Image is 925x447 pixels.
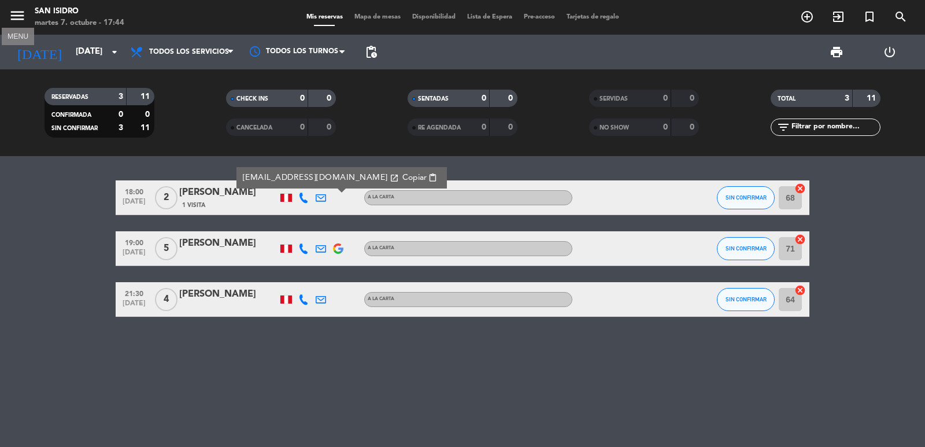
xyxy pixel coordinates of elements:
[155,288,177,311] span: 4
[327,94,334,102] strong: 0
[140,124,152,132] strong: 11
[120,235,149,249] span: 19:00
[120,249,149,262] span: [DATE]
[800,10,814,24] i: add_circle_outline
[155,186,177,209] span: 2
[402,172,427,184] span: Copiar
[368,195,394,200] span: A la carta
[663,123,668,131] strong: 0
[717,186,775,209] button: SIN CONFIRMAR
[9,39,70,65] i: [DATE]
[333,243,343,254] img: google-logo.png
[717,237,775,260] button: SIN CONFIRMAR
[243,171,399,184] a: [EMAIL_ADDRESS][DOMAIN_NAME]open_in_new
[717,288,775,311] button: SIN CONFIRMAR
[794,234,806,245] i: cancel
[9,7,26,24] i: menu
[327,123,334,131] strong: 0
[108,45,121,59] i: arrow_drop_down
[776,120,790,134] i: filter_list
[120,286,149,300] span: 21:30
[863,10,876,24] i: turned_in_not
[51,125,98,131] span: SIN CONFIRMAR
[790,121,880,134] input: Filtrar por nombre...
[600,96,628,102] span: SERVIDAS
[368,297,394,301] span: A la carta
[120,300,149,313] span: [DATE]
[179,185,277,200] div: [PERSON_NAME]
[418,125,461,131] span: RE AGENDADA
[35,6,124,17] div: San Isidro
[482,123,486,131] strong: 0
[600,125,629,131] span: NO SHOW
[35,17,124,29] div: martes 7. octubre - 17:44
[406,14,461,20] span: Disponibilidad
[461,14,518,20] span: Lista de Espera
[831,10,845,24] i: exit_to_app
[390,173,399,183] i: open_in_new
[120,184,149,198] span: 18:00
[508,94,515,102] strong: 0
[140,93,152,101] strong: 11
[51,112,91,118] span: CONFIRMADA
[561,14,625,20] span: Tarjetas de regalo
[883,45,897,59] i: power_settings_new
[663,94,668,102] strong: 0
[508,123,515,131] strong: 0
[690,94,697,102] strong: 0
[182,201,205,210] span: 1 Visita
[794,183,806,194] i: cancel
[368,246,394,250] span: A la carta
[726,296,767,302] span: SIN CONFIRMAR
[300,94,305,102] strong: 0
[236,96,268,102] span: CHECK INS
[726,245,767,252] span: SIN CONFIRMAR
[482,94,486,102] strong: 0
[155,237,177,260] span: 5
[518,14,561,20] span: Pre-acceso
[778,96,795,102] span: TOTAL
[349,14,406,20] span: Mapa de mesas
[300,123,305,131] strong: 0
[119,124,123,132] strong: 3
[867,94,878,102] strong: 11
[863,35,916,69] div: LOG OUT
[179,287,277,302] div: [PERSON_NAME]
[9,7,26,28] button: menu
[428,173,437,182] span: content_paste
[301,14,349,20] span: Mis reservas
[364,45,378,59] span: pending_actions
[145,110,152,119] strong: 0
[120,198,149,211] span: [DATE]
[119,93,123,101] strong: 3
[51,94,88,100] span: RESERVADAS
[236,125,272,131] span: CANCELADA
[690,123,697,131] strong: 0
[399,171,441,184] button: Copiarcontent_paste
[119,110,123,119] strong: 0
[179,236,277,251] div: [PERSON_NAME]
[894,10,908,24] i: search
[845,94,849,102] strong: 3
[149,48,229,56] span: Todos los servicios
[418,96,449,102] span: SENTADAS
[794,285,806,296] i: cancel
[830,45,843,59] span: print
[726,194,767,201] span: SIN CONFIRMAR
[2,31,34,41] div: MENU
